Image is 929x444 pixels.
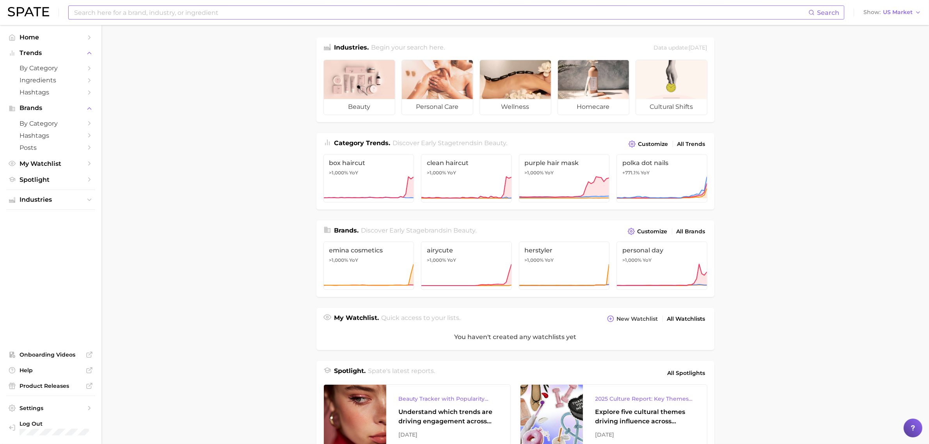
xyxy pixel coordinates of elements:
span: YoY [545,257,554,263]
a: cultural shifts [636,60,707,115]
h1: Spotlight. [334,366,366,380]
a: by Category [6,117,95,130]
div: Understand which trends are driving engagement across platforms in the skin, hair, makeup, and fr... [399,407,498,426]
span: Industries [20,196,82,203]
a: Product Releases [6,380,95,392]
span: polka dot nails [622,159,702,167]
a: by Category [6,62,95,74]
button: Brands [6,102,95,114]
a: Posts [6,142,95,154]
a: Hashtags [6,86,95,98]
a: Settings [6,402,95,414]
span: beauty [484,139,506,147]
a: Home [6,31,95,43]
button: Customize [627,139,670,149]
span: airycute [427,247,506,254]
input: Search here for a brand, industry, or ingredient [73,6,808,19]
div: [DATE] [399,430,498,439]
span: US Market [883,10,913,14]
span: Category Trends . [334,139,391,147]
span: Show [863,10,881,14]
span: >1,000% [329,170,348,176]
a: personal day>1,000% YoY [616,242,707,290]
span: Search [817,9,839,16]
span: cultural shifts [636,99,707,115]
span: Discover Early Stage brands in . [361,227,476,234]
a: polka dot nails+771.1% YoY [616,154,707,202]
h2: Spate's latest reports. [368,366,435,380]
a: wellness [480,60,551,115]
div: You haven't created any watchlists yet [316,324,714,350]
span: homecare [558,99,629,115]
a: homecare [558,60,629,115]
span: My Watchlist [20,160,82,167]
span: Product Releases [20,382,82,389]
button: New Watchlist [605,313,660,324]
a: Ingredients [6,74,95,86]
span: New Watchlist [617,316,658,322]
span: Posts [20,144,82,151]
a: airycute>1,000% YoY [421,242,512,290]
div: Explore five cultural themes driving influence across beauty, food, and pop culture. [595,407,695,426]
h2: Begin your search here. [371,43,445,53]
a: Spotlight [6,174,95,186]
button: ShowUS Market [862,7,923,18]
span: personal care [402,99,473,115]
span: >1,000% [622,257,641,263]
span: >1,000% [525,257,544,263]
img: SPATE [8,7,49,16]
a: Log out. Currently logged in with e-mail lily.richard@loreal.com. [6,418,95,438]
button: Industries [6,194,95,206]
span: emina cosmetics [329,247,409,254]
span: YoY [545,170,554,176]
a: All Watchlists [665,314,707,324]
span: YoY [643,257,652,263]
span: Customize [638,141,668,147]
span: Home [20,34,82,41]
span: herstyler [525,247,604,254]
span: personal day [622,247,702,254]
span: All Watchlists [667,316,705,322]
div: [DATE] [595,430,695,439]
a: All Spotlights [666,366,707,380]
span: beauty [453,227,475,234]
a: purple hair mask>1,000% YoY [519,154,610,202]
span: box haircut [329,159,409,167]
span: +771.1% [622,170,639,176]
span: Brands [20,105,82,112]
button: Trends [6,47,95,59]
h1: Industries. [334,43,369,53]
span: purple hair mask [525,159,604,167]
span: Log Out [20,420,89,427]
span: >1,000% [427,257,446,263]
h2: Quick access to your lists. [381,313,460,324]
span: YoY [350,170,359,176]
span: YoY [447,170,456,176]
span: >1,000% [525,170,544,176]
a: Help [6,364,95,376]
span: YoY [641,170,650,176]
div: Data update: [DATE] [654,43,707,53]
span: Customize [638,228,668,235]
button: Customize [626,226,669,237]
h1: My Watchlist. [334,313,379,324]
a: My Watchlist [6,158,95,170]
span: All Brands [677,228,705,235]
a: All Brands [675,226,707,237]
span: Discover Early Stage trends in . [393,139,507,147]
span: by Category [20,120,82,127]
span: YoY [447,257,456,263]
span: Settings [20,405,82,412]
a: All Trends [675,139,707,149]
span: Help [20,367,82,374]
span: >1,000% [427,170,446,176]
a: clean haircut>1,000% YoY [421,154,512,202]
span: Ingredients [20,76,82,84]
span: All Trends [677,141,705,147]
div: 2025 Culture Report: Key Themes That Are Shaping Consumer Demand [595,394,695,403]
span: Onboarding Videos [20,351,82,358]
span: Trends [20,50,82,57]
span: beauty [324,99,395,115]
span: Hashtags [20,89,82,96]
span: clean haircut [427,159,506,167]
